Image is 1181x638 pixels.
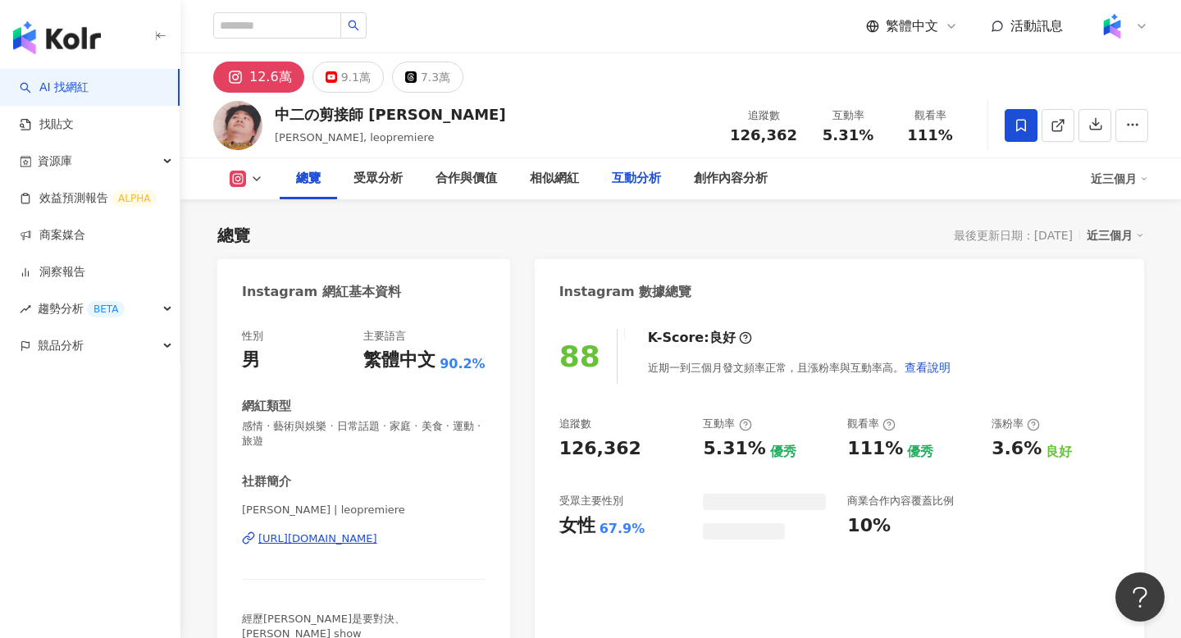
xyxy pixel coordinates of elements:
[1097,11,1128,42] img: Kolr%20app%20icon%20%281%29.png
[1087,225,1144,246] div: 近三個月
[275,131,434,144] span: [PERSON_NAME], leopremiere
[886,17,938,35] span: 繁體中文
[242,283,401,301] div: Instagram 網紅基本資料
[709,329,736,347] div: 良好
[242,473,291,490] div: 社群簡介
[20,264,85,280] a: 洞察報告
[904,351,951,384] button: 查看說明
[242,503,486,517] span: [PERSON_NAME] | leopremiere
[817,107,879,124] div: 互動率
[20,190,157,207] a: 效益預測報告ALPHA
[847,436,903,462] div: 111%
[559,436,641,462] div: 126,362
[242,329,263,344] div: 性別
[258,531,377,546] div: [URL][DOMAIN_NAME]
[87,301,125,317] div: BETA
[341,66,371,89] div: 9.1萬
[648,351,951,384] div: 近期一到三個月發文頻率正常，且漲粉率與互動率高。
[312,62,384,93] button: 9.1萬
[559,340,600,373] div: 88
[559,513,595,539] div: 女性
[823,127,873,144] span: 5.31%
[275,104,506,125] div: 中二の剪接師 [PERSON_NAME]
[363,348,435,373] div: 繁體中文
[363,329,406,344] div: 主要語言
[694,169,768,189] div: 創作內容分析
[899,107,961,124] div: 觀看率
[38,290,125,327] span: 趨勢分析
[242,419,486,449] span: 感情 · 藝術與娛樂 · 日常話題 · 家庭 · 美食 · 運動 · 旅遊
[703,436,765,462] div: 5.31%
[530,169,579,189] div: 相似網紅
[1091,166,1148,192] div: 近三個月
[992,436,1042,462] div: 3.6%
[770,443,796,461] div: 優秀
[440,355,486,373] span: 90.2%
[612,169,661,189] div: 互動分析
[20,227,85,244] a: 商案媒合
[213,62,304,93] button: 12.6萬
[421,66,450,89] div: 7.3萬
[954,229,1073,242] div: 最後更新日期：[DATE]
[20,80,89,96] a: searchAI 找網紅
[242,398,291,415] div: 網紅類型
[847,494,954,508] div: 商業合作內容覆蓋比例
[703,417,751,431] div: 互動率
[38,143,72,180] span: 資源庫
[847,513,891,539] div: 10%
[296,169,321,189] div: 總覽
[907,443,933,461] div: 優秀
[249,66,292,89] div: 12.6萬
[600,520,645,538] div: 67.9%
[392,62,463,93] button: 7.3萬
[38,327,84,364] span: 競品分析
[648,329,752,347] div: K-Score :
[20,116,74,133] a: 找貼文
[730,126,797,144] span: 126,362
[730,107,797,124] div: 追蹤數
[13,21,101,54] img: logo
[905,361,951,374] span: 查看說明
[217,224,250,247] div: 總覽
[559,417,591,431] div: 追蹤數
[1046,443,1072,461] div: 良好
[1115,572,1165,622] iframe: Help Scout Beacon - Open
[559,494,623,508] div: 受眾主要性別
[847,417,896,431] div: 觀看率
[348,20,359,31] span: search
[435,169,497,189] div: 合作與價值
[353,169,403,189] div: 受眾分析
[20,303,31,315] span: rise
[242,348,260,373] div: 男
[1010,18,1063,34] span: 活動訊息
[559,283,692,301] div: Instagram 數據總覽
[213,101,262,150] img: KOL Avatar
[242,531,486,546] a: [URL][DOMAIN_NAME]
[992,417,1040,431] div: 漲粉率
[907,127,953,144] span: 111%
